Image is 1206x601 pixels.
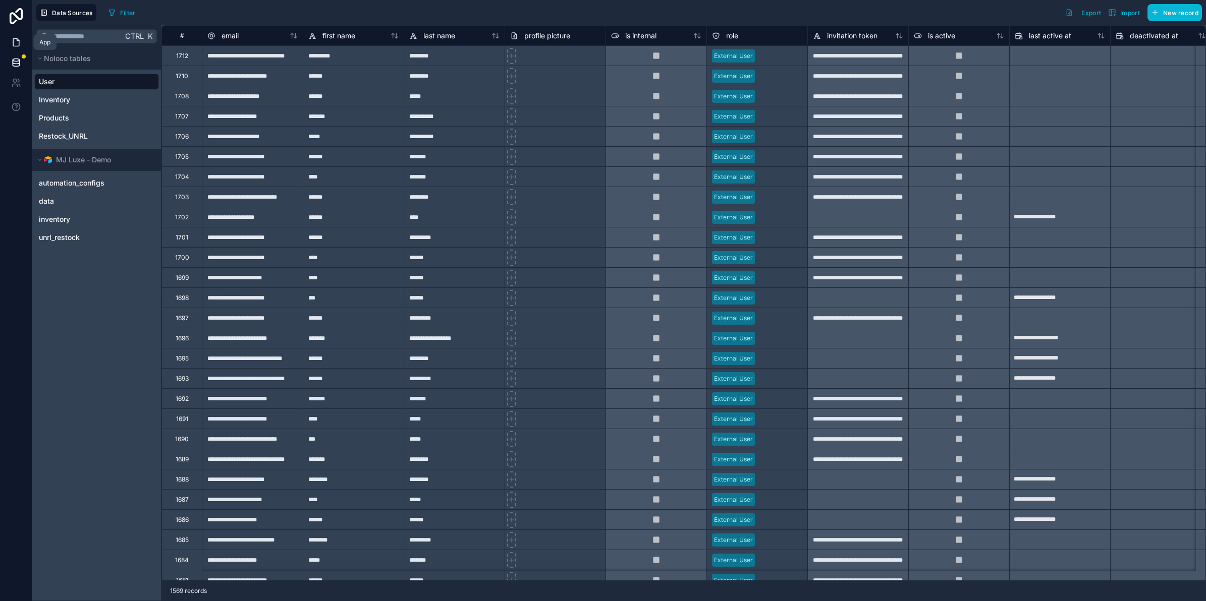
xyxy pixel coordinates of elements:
div: External User [714,273,753,282]
div: 1703 [175,193,189,201]
div: External User [714,556,753,565]
button: Import [1105,4,1143,21]
div: App [39,38,50,46]
div: External User [714,475,753,484]
button: New record [1147,4,1202,21]
button: Export [1062,4,1105,21]
div: External User [714,172,753,182]
div: 1698 [176,294,189,302]
div: 1687 [176,496,189,504]
div: 1704 [175,173,189,181]
div: 1691 [176,415,188,423]
div: 1706 [175,133,189,141]
span: 1569 records [170,587,207,595]
div: External User [714,435,753,444]
div: External User [714,455,753,464]
div: External User [714,495,753,504]
a: New record [1143,4,1202,21]
div: 1696 [176,334,189,342]
div: External User [714,314,753,323]
span: Ctrl [124,30,145,42]
span: last active at [1029,31,1071,41]
span: first name [322,31,355,41]
div: External User [714,334,753,343]
div: 1693 [176,375,189,383]
span: Data Sources [52,9,93,17]
div: External User [714,515,753,524]
div: External User [714,576,753,585]
span: role [726,31,738,41]
div: 1700 [175,254,189,262]
span: last name [423,31,455,41]
span: deactivated at [1130,31,1178,41]
span: email [222,31,239,41]
div: External User [714,253,753,262]
div: External User [714,72,753,81]
div: External User [714,374,753,383]
span: is internal [625,31,656,41]
div: External User [714,354,753,363]
span: profile picture [524,31,570,41]
div: 1686 [176,516,189,524]
div: External User [714,535,753,545]
div: 1688 [176,475,189,484]
div: External User [714,51,753,61]
div: 1705 [175,153,189,161]
div: 1707 [175,112,189,121]
div: # [170,32,194,39]
div: External User [714,394,753,403]
div: External User [714,132,753,141]
div: 1697 [176,314,189,322]
span: Filter [120,9,136,17]
div: 1710 [176,72,188,80]
div: External User [714,233,753,242]
span: New record [1163,9,1198,17]
div: External User [714,414,753,424]
span: Import [1120,9,1140,17]
div: External User [714,193,753,202]
div: 1692 [176,395,189,403]
div: 1689 [176,455,189,463]
div: External User [714,92,753,101]
div: 1701 [176,233,188,242]
button: Data Sources [36,4,96,21]
div: 1708 [175,92,189,100]
span: K [146,33,153,40]
button: Filter [104,5,139,20]
div: External User [714,293,753,303]
div: 1699 [176,274,189,282]
span: invitation token [827,31,878,41]
div: 1684 [175,556,189,564]
div: 1685 [176,536,189,544]
div: External User [714,112,753,121]
div: 1702 [175,213,189,221]
div: 1690 [175,435,189,443]
div: 1712 [176,52,188,60]
div: 1681 [176,576,188,584]
div: External User [714,213,753,222]
div: External User [714,152,753,161]
span: Export [1081,9,1101,17]
span: is active [928,31,955,41]
div: 1695 [176,354,189,363]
